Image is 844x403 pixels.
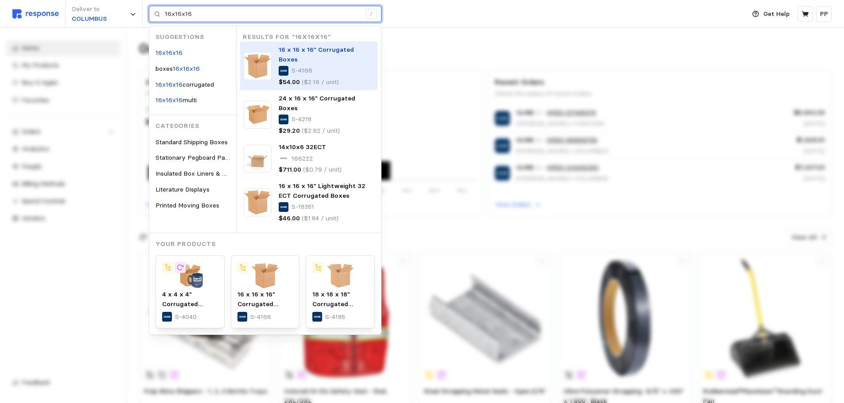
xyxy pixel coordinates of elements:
[279,165,301,175] p: $711.00
[279,143,326,151] span: 14x10x6 32ECT
[175,312,197,322] p: S-4040
[279,182,366,200] span: 16 x 16 x 16" Lightweight 32 ECT Corrugated Boxes
[183,96,197,104] span: multi
[312,290,353,317] span: 18 x 18 x 18" Corrugated Boxes
[244,52,272,80] img: S-4166
[156,49,183,57] mark: 16x16x16
[279,46,354,63] span: 16 x 16 x 16" Corrugated Boxes
[747,6,795,23] button: Get Help
[763,9,790,19] p: Get Help
[243,32,381,42] p: Results for "16x16x16"
[156,96,183,104] mark: 16x16x16
[279,77,300,87] p: $54.00
[156,154,262,161] span: Stationary Pegboard Panels & Racks
[156,239,381,249] p: Your Products
[302,126,340,136] p: ($2.92 / unit)
[156,138,228,146] span: Standard Shipping Boxes
[303,165,342,175] p: ($0.79 / unit)
[183,81,214,88] span: corrugated
[156,169,261,177] span: Insulated Box Liners & Pallet Covers
[156,65,173,73] span: boxes
[292,154,313,164] p: 166222
[292,66,312,76] p: S-4166
[244,101,272,129] img: S-4218
[156,121,236,131] p: Categories
[156,81,183,88] mark: 16x16x16
[312,262,368,290] img: S-4185
[279,94,355,112] span: 24 x 16 x 16" Corrugated Boxes
[302,77,339,87] p: ($2.16 / unit)
[72,4,107,14] p: Deliver to
[279,214,300,223] p: $46.00
[156,201,219,209] span: Printed Moving Boxes
[250,312,271,322] p: S-4166
[820,9,828,19] p: PP
[325,312,345,322] p: S-4185
[302,214,338,223] p: ($1.84 / unit)
[279,126,300,136] p: $29.20
[244,188,272,216] img: S-18351
[165,6,361,22] input: Search for a product name or SKU
[173,65,200,73] mark: 16x16x16
[237,262,293,290] img: S-4166
[237,290,278,317] span: 16 x 16 x 16" Corrugated Boxes
[244,145,272,173] img: 5b9360d1-9882-4d51-8851-dfcd97f5c1e7.jpeg
[292,202,314,212] p: S-18351
[162,262,218,290] img: S-4040
[816,6,832,22] button: PP
[156,185,210,193] span: Literature Displays
[12,9,59,19] img: svg%3e
[156,32,236,42] p: Suggestions
[72,14,107,24] p: COLUMBUS
[162,290,203,317] span: 4 x 4 x 4" Corrugated Boxes
[366,9,377,19] div: /
[292,115,311,124] p: S-4218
